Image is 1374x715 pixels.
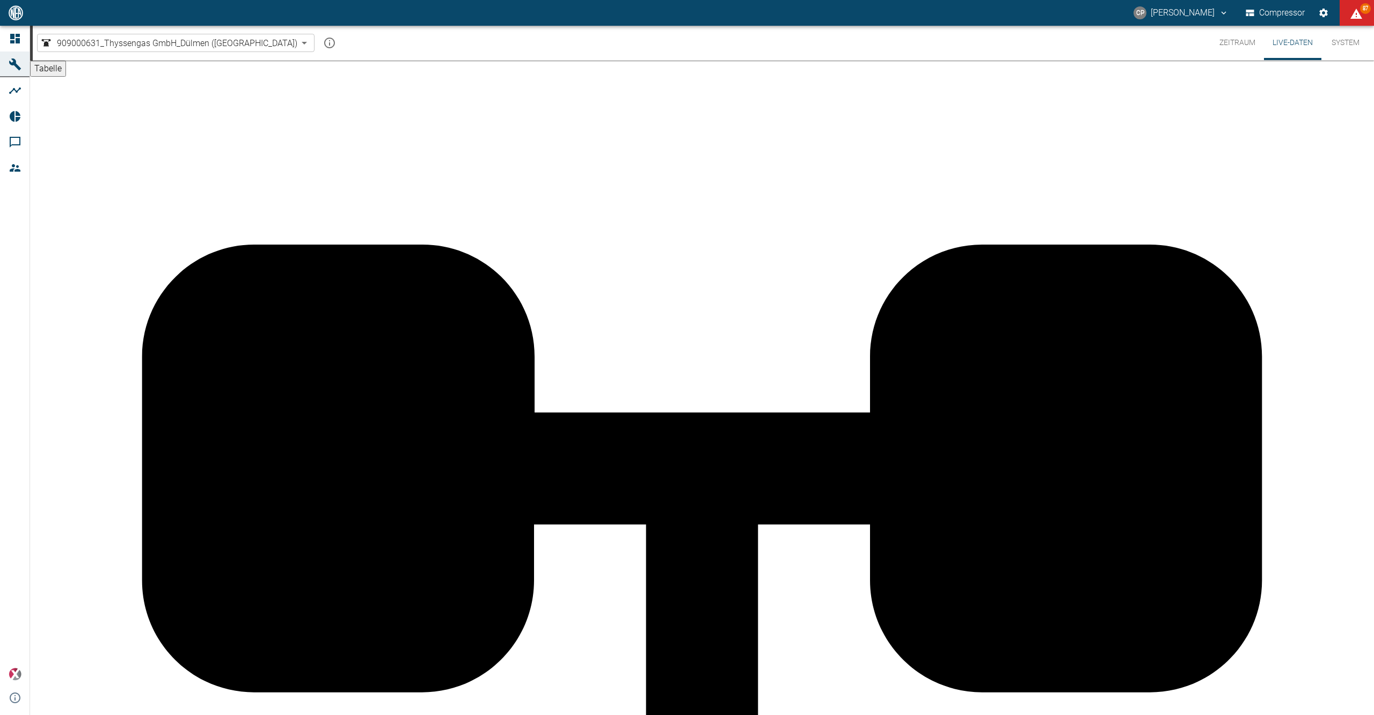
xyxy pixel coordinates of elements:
button: Compressor [1244,3,1307,23]
span: 87 [1360,3,1371,14]
button: Live-Daten [1264,26,1321,60]
button: System [1321,26,1370,60]
div: CP [1134,6,1146,19]
span: 909000631_Thyssengas GmbH_Dülmen ([GEOGRAPHIC_DATA]) [57,37,297,49]
button: christoph.palm@neuman-esser.com [1132,3,1230,23]
button: mission info [319,32,340,54]
a: 909000631_Thyssengas GmbH_Dülmen ([GEOGRAPHIC_DATA]) [40,36,297,49]
button: Zeitraum [1211,26,1264,60]
button: Einstellungen [1314,3,1333,23]
img: logo [8,5,24,20]
button: Tabelle [30,61,66,77]
img: Xplore Logo [9,668,21,681]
